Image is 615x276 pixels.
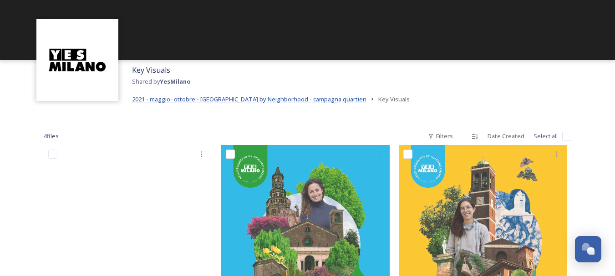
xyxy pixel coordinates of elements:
[44,132,59,141] span: 4 file s
[378,95,410,103] span: Key Visuals
[132,77,191,85] span: Shared by
[132,65,170,75] span: Key Visuals
[41,24,114,96] img: Logo%20YesMilano%40150x.png
[160,77,191,85] strong: YesMilano
[378,94,410,105] a: Key Visuals
[132,94,366,105] a: 2021 - maggio- ottobre - [GEOGRAPHIC_DATA] by Neighborhood - campagna quartieri
[575,236,601,262] button: Open Chat
[423,127,457,145] div: Filters
[132,95,366,103] span: 2021 - maggio- ottobre - [GEOGRAPHIC_DATA] by Neighborhood - campagna quartieri
[483,127,529,145] div: Date Created
[534,132,558,141] span: Select all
